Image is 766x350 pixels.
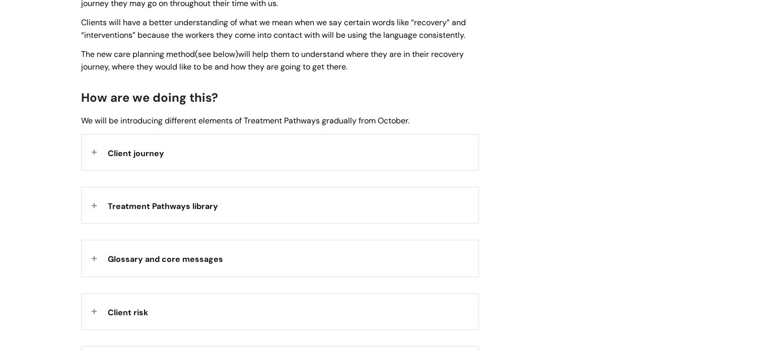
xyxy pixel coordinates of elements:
[81,17,466,40] span: Clients will have a better understanding of what we mean when we say certain words like “recovery...
[108,254,223,264] span: Glossary and core messages
[81,90,218,105] span: How are we doing this?
[195,49,238,59] span: (see below)
[108,307,148,318] span: Client risk
[108,201,218,212] span: Treatment Pathways library
[81,49,464,72] span: The new care planning method will help them to understand where they are in their recovery journe...
[81,115,409,126] span: We will be introducing different elements of Treatment Pathways gradually from October.
[108,148,164,159] span: Client journey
